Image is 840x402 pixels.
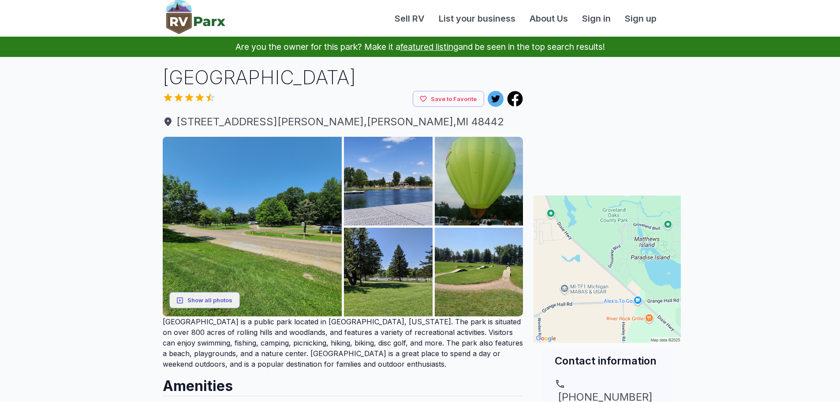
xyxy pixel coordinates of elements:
[435,228,523,316] img: AAcXr8roMPdgQyA68ZCEMYvhwYQFV2o1vIZvuJUI-sADqcs-9Qra0PukLu1EbEoKmJfqWjVBBQt5qvCaVz7RS0RWRu5zs7Z3c...
[163,64,523,91] h1: [GEOGRAPHIC_DATA]
[163,114,523,130] a: [STREET_ADDRESS][PERSON_NAME],[PERSON_NAME],MI 48442
[388,12,432,25] a: Sell RV
[163,114,523,130] span: [STREET_ADDRESS][PERSON_NAME] , [PERSON_NAME] , MI 48442
[413,91,484,107] button: Save to Favorite
[618,12,664,25] a: Sign up
[400,41,458,52] a: featured listing
[435,137,523,225] img: AAcXr8qmwHoRsxvZT89rJFRb6pvN_zS_1n4GbKo5-ICiMWyrnh0VpRWsYmYw4EHuCRLD4dQz4G9hDhuiiqaUlHq09Ae2DE8Hm...
[534,64,681,174] iframe: Advertisement
[523,12,575,25] a: About Us
[575,12,618,25] a: Sign in
[169,292,240,308] button: Show all photos
[344,137,433,225] img: AAcXr8rb0ZClI6Uvvm0ud4DnP1MDAjweKFuHhPz2ODDffWcdhsb7CsC_Oci6PunI5hJ3jL8HDDr646MHOIzSjtxzuRbHizZBF...
[344,228,433,316] img: AAcXr8pVOKpWqfDm6j4AE9yZCD5fHzVidRJ_cU0F2BUR0SuSWa_O0uOo_uQnXubq6arfYp3r5roPdwddgRjxBgeyuU5mWAkXZ...
[163,369,523,396] h2: Amenities
[555,353,660,368] h2: Contact information
[163,316,523,369] p: [GEOGRAPHIC_DATA] is a public park located in [GEOGRAPHIC_DATA], [US_STATE]. The park is situated...
[534,195,681,343] img: Map for Groveland Oaks County Park
[432,12,523,25] a: List your business
[163,137,342,316] img: AAcXr8oS78qQDuiUIVGtikka4pwHVfUXxLkeFU6KU6MF-2C6AlkjrbYy7fBrpXjHr3r7N_ioyZpk1OmkzjwhsdsDBQvETuYgd...
[11,37,829,57] p: Are you the owner for this park? Make it a and be seen in the top search results!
